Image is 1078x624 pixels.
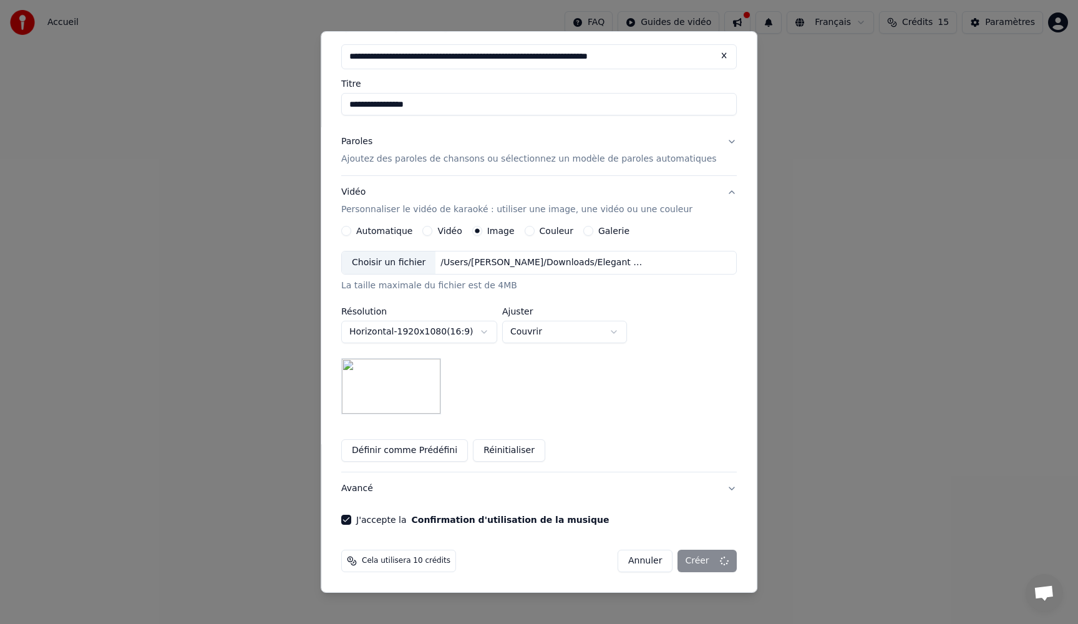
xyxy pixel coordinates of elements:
label: Vidéo [438,227,462,235]
label: Automatique [356,227,412,235]
div: VidéoPersonnaliser le vidéo de karaoké : utiliser une image, une vidéo ou une couleur [341,226,737,472]
p: Ajoutez des paroles de chansons ou sélectionnez un modèle de paroles automatiques [341,153,717,165]
div: Vidéo [341,186,692,216]
button: Annuler [618,550,673,572]
div: La taille maximale du fichier est de 4MB [341,280,737,292]
label: Image [487,227,515,235]
label: J'accepte la [356,515,609,524]
label: Galerie [598,227,629,235]
button: Réinitialiser [473,439,545,462]
label: Ajuster [502,307,627,316]
button: VidéoPersonnaliser le vidéo de karaoké : utiliser une image, une vidéo ou une couleur [341,176,737,226]
label: Couleur [540,227,573,235]
div: Paroles [341,135,372,148]
button: Définir comme Prédéfini [341,439,468,462]
label: Résolution [341,307,497,316]
div: Choisir un fichier [342,251,435,274]
p: Personnaliser le vidéo de karaoké : utiliser une image, une vidéo ou une couleur [341,203,692,216]
span: Cela utilisera 10 crédits [362,556,450,566]
label: Titre [341,79,737,88]
button: J'accepte la [412,515,609,524]
div: /Users/[PERSON_NAME]/Downloads/Elegant White Wedding Celebrate Invitation Video Template (1).jpg [436,256,648,269]
button: Avancé [341,472,737,505]
button: ParolesAjoutez des paroles de chansons ou sélectionnez un modèle de paroles automatiques [341,125,737,175]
